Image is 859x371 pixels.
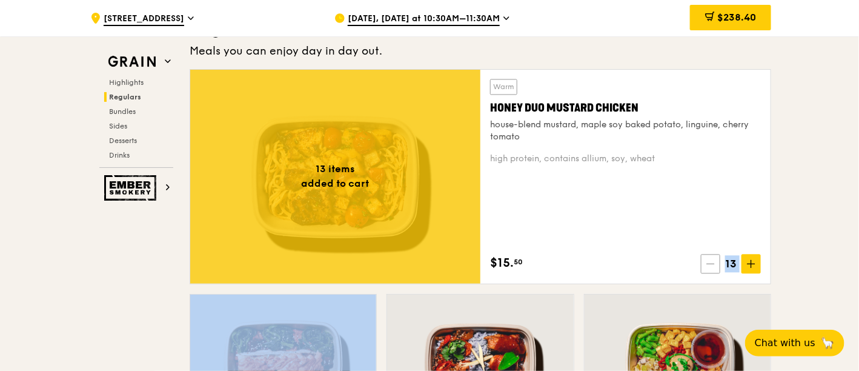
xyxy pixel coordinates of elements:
span: $238.40 [717,12,756,23]
span: Chat with us [755,336,815,350]
img: Grain web logo [104,51,160,73]
span: Desserts [109,136,137,145]
span: Sides [109,122,127,130]
div: high protein, contains allium, soy, wheat [490,153,761,165]
span: [STREET_ADDRESS] [104,13,184,26]
span: Drinks [109,151,130,159]
div: Meals you can enjoy day in day out. [190,42,771,59]
span: Bundles [109,107,136,116]
span: Highlights [109,78,144,87]
span: [DATE], [DATE] at 10:30AM–11:30AM [348,13,500,26]
span: 13 [720,256,741,273]
span: 50 [514,258,523,267]
div: Honey Duo Mustard Chicken [490,100,761,117]
div: Warm [490,79,517,95]
span: $15. [490,255,514,273]
span: 🦙 [820,336,835,350]
div: house-blend mustard, maple soy baked potato, linguine, cherry tomato [490,119,761,144]
button: Chat with us🦙 [745,330,844,356]
span: Regulars [109,93,141,101]
img: Ember Smokery web logo [104,175,160,201]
